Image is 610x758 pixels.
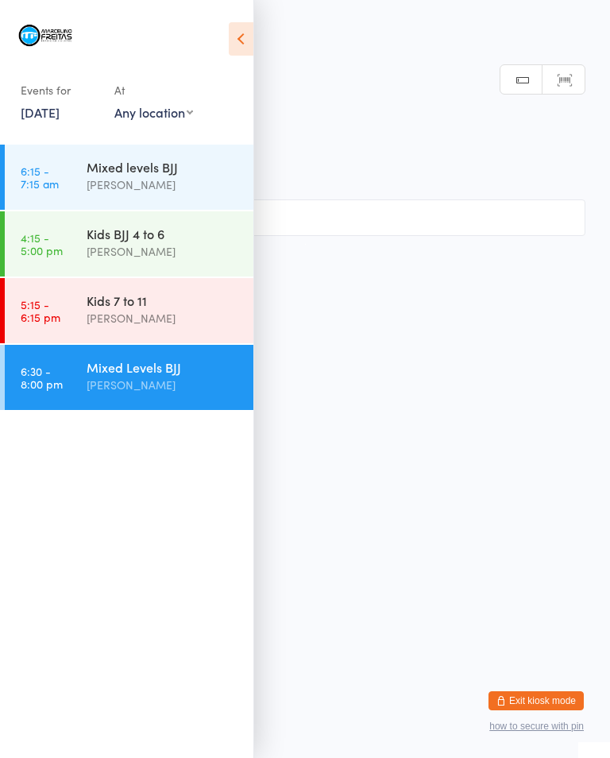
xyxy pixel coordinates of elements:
div: [PERSON_NAME] [87,176,240,194]
input: Search [25,199,585,236]
div: Kids 7 to 11 [87,292,240,309]
div: [PERSON_NAME] [87,242,240,261]
button: Exit kiosk mode [488,691,584,710]
time: 4:15 - 5:00 pm [21,231,63,257]
div: Mixed Levels BJJ [87,358,240,376]
a: 6:30 -8:00 pmMixed Levels BJJ[PERSON_NAME] [5,345,253,410]
div: [PERSON_NAME] [87,309,240,327]
a: 4:15 -5:00 pmKids BJJ 4 to 6[PERSON_NAME] [5,211,253,277]
div: Any location [114,103,193,121]
a: 6:15 -7:15 amMixed levels BJJ[PERSON_NAME] [5,145,253,210]
button: how to secure with pin [489,721,584,732]
span: Mat 1 [25,161,585,177]
span: [PERSON_NAME] [25,145,561,161]
span: [DATE] 6:30pm [25,130,561,145]
div: Kids BJJ 4 to 6 [87,225,240,242]
div: At [114,77,193,103]
div: Events for [21,77,98,103]
time: 6:15 - 7:15 am [21,164,59,190]
h2: Mixed Levels BJJ Check-in [25,95,585,122]
time: 6:30 - 8:00 pm [21,365,63,390]
a: 5:15 -6:15 pmKids 7 to 11[PERSON_NAME] [5,278,253,343]
div: [PERSON_NAME] [87,376,240,394]
div: Mixed levels BJJ [87,158,240,176]
time: 5:15 - 6:15 pm [21,298,60,323]
a: [DATE] [21,103,60,121]
img: Marcelino Freitas Brazilian Jiu-Jitsu [16,12,75,61]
